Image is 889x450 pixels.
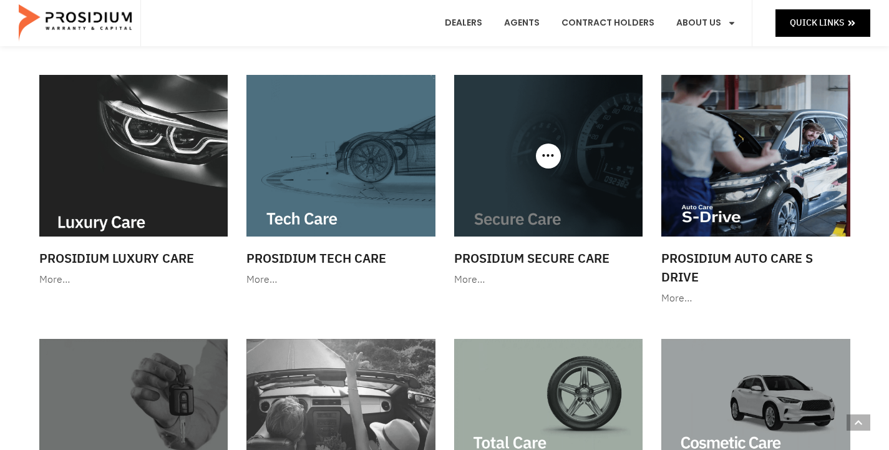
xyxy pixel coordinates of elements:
a: Prosidium Secure Care More… [448,69,649,295]
div: More… [661,290,850,308]
a: Prosidium Auto Care S Drive More… [655,69,857,314]
a: Prosidium Tech Care More… [240,69,442,295]
div: More… [39,271,228,289]
h3: Prosidium Tech Care [246,249,435,268]
h3: Prosidium Luxury Care [39,249,228,268]
div: More… [246,271,435,289]
h3: Prosidium Auto Care S Drive [661,249,850,286]
div: More… [454,271,643,289]
a: Prosidium Luxury Care More… [33,69,235,295]
h3: Prosidium Secure Care [454,249,643,268]
a: Quick Links [775,9,870,36]
span: Quick Links [790,15,844,31]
